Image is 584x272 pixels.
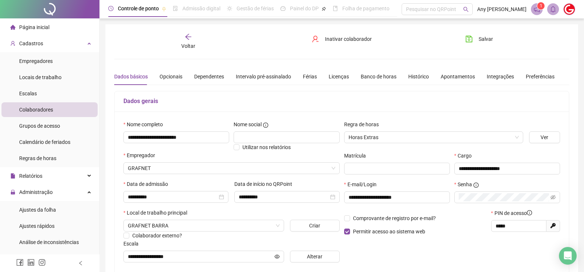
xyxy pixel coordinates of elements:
[181,43,195,49] span: Voltar
[19,207,56,213] span: Ajustes da folha
[123,240,143,248] label: Escala
[550,6,556,13] span: bell
[312,35,319,43] span: user-delete
[19,74,62,80] span: Locais de trabalho
[564,4,575,15] img: 64933
[108,6,113,11] span: clock-circle
[10,25,15,30] span: home
[194,73,224,81] div: Dependentes
[27,259,35,266] span: linkedin
[534,6,540,13] span: notification
[19,139,70,145] span: Calendário de feriados
[361,73,396,81] div: Banco de horas
[333,6,338,11] span: book
[19,155,56,161] span: Regras de horas
[19,189,53,195] span: Administração
[19,239,79,245] span: Análise de inconsistências
[19,91,37,96] span: Escalas
[307,252,322,261] span: Alterar
[237,6,274,11] span: Gestão de férias
[236,73,291,81] div: Intervalo pré-assinalado
[162,7,166,11] span: pushpin
[114,73,148,81] div: Dados básicos
[550,195,556,200] span: eye-invisible
[234,180,297,188] label: Data de início no QRPoint
[290,251,340,262] button: Alterar
[128,163,335,174] span: GRAFNET LTDA
[458,180,472,188] span: Senha
[78,261,83,266] span: left
[242,144,291,150] span: Utilizar nos relatórios
[329,73,349,81] div: Licenças
[280,6,286,11] span: dashboard
[16,259,24,266] span: facebook
[10,173,15,179] span: file
[342,6,389,11] span: Folha de pagamento
[454,152,476,160] label: Cargo
[494,209,532,217] span: PIN de acesso
[19,123,60,129] span: Grupos de acesso
[10,190,15,195] span: lock
[19,223,55,229] span: Ajustes rápidos
[227,6,232,11] span: sun
[349,132,519,143] span: Horas Extras
[344,180,381,188] label: E-mail/Login
[123,180,173,188] label: Data de admissão
[540,3,542,8] span: 1
[541,133,548,141] span: Ver
[123,209,192,217] label: Local de trabalho principal
[344,152,371,160] label: Matrícula
[460,33,499,45] button: Salvar
[19,173,42,179] span: Relatórios
[309,222,320,230] span: Criar
[290,220,340,232] button: Criar
[537,2,545,10] sup: 1
[344,120,384,128] label: Regra de horas
[234,120,262,128] span: Nome social
[465,35,473,43] span: save
[526,73,555,81] div: Preferências
[128,220,280,231] span: RUA IRAPUÃ, 51 BARRA DO CEARÁ
[19,24,49,30] span: Página inicial
[473,183,479,188] span: info-circle
[132,233,182,239] span: Colaborador externo?
[10,41,15,46] span: user-add
[479,35,493,43] span: Salvar
[529,131,560,143] button: Ver
[463,7,469,12] span: search
[487,73,514,81] div: Integrações
[19,58,53,64] span: Empregadores
[19,40,43,46] span: Cadastros
[322,7,326,11] span: pushpin
[353,215,436,221] span: Comprovante de registro por e-mail?
[353,229,425,234] span: Permitir acesso ao sistema web
[19,107,53,113] span: Colaboradores
[559,247,577,265] div: Open Intercom Messenger
[325,35,372,43] span: Inativar colaborador
[173,6,178,11] span: file-done
[123,151,160,159] label: Empregador
[527,210,532,215] span: info-circle
[303,73,317,81] div: Férias
[38,259,46,266] span: instagram
[441,73,475,81] div: Apontamentos
[182,6,220,11] span: Admissão digital
[263,123,268,128] span: info-circle
[123,120,168,128] label: Nome completo
[306,33,377,45] button: Inativar colaborador
[123,97,560,106] h5: Dados gerais
[274,254,280,259] span: eye
[408,73,429,81] div: Histórico
[118,6,159,11] span: Controle de ponto
[160,73,182,81] div: Opcionais
[290,6,319,11] span: Painel do DP
[185,33,192,40] span: arrow-left
[477,5,527,13] span: Any [PERSON_NAME]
